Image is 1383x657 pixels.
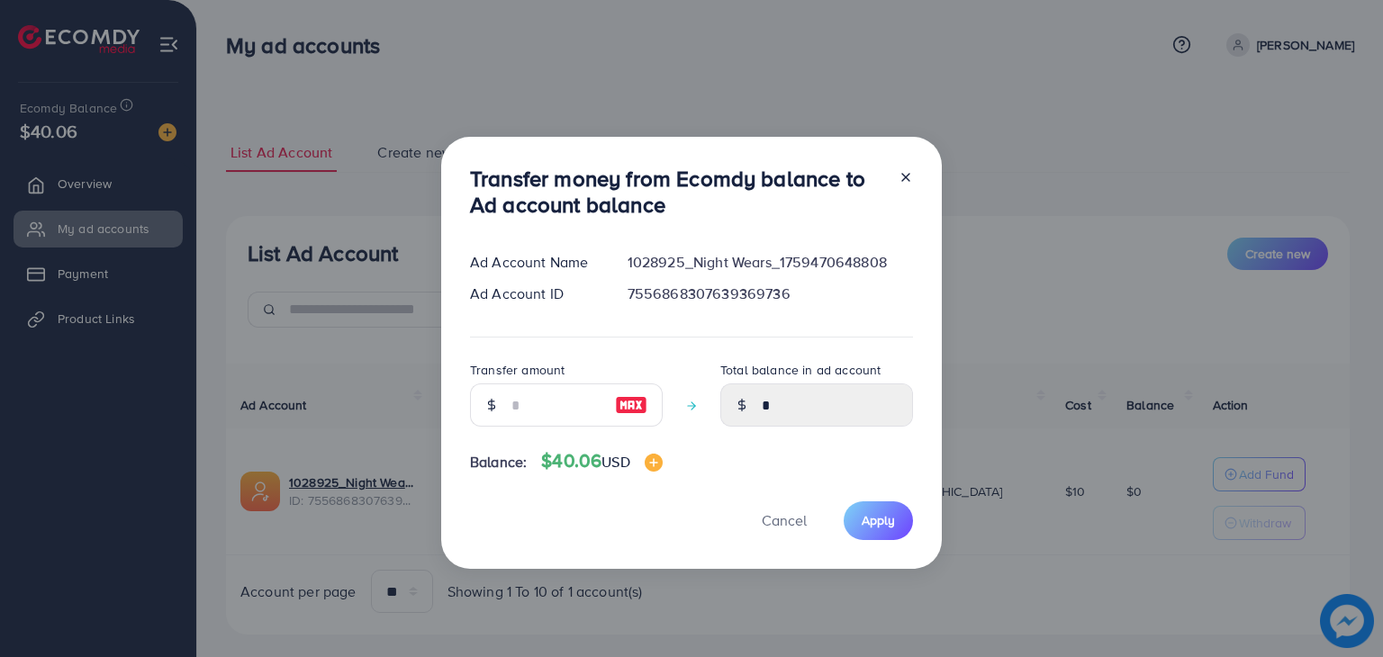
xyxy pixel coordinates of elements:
button: Cancel [739,501,829,540]
img: image [645,454,663,472]
span: Apply [862,511,895,529]
span: USD [601,452,629,472]
img: image [615,394,647,416]
label: Transfer amount [470,361,565,379]
div: 1028925_Night Wears_1759470648808 [613,252,927,273]
span: Cancel [762,510,807,530]
div: Ad Account ID [456,283,613,304]
h3: Transfer money from Ecomdy balance to Ad account balance [470,166,884,218]
h4: $40.06 [541,450,662,472]
span: Balance: [470,452,527,472]
button: Apply [844,501,913,540]
label: Total balance in ad account [720,361,881,379]
div: Ad Account Name [456,252,613,273]
div: 7556868307639369736 [613,283,927,304]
